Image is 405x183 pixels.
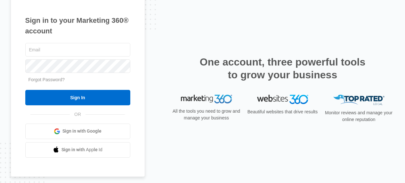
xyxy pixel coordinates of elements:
[181,95,232,104] img: Marketing 360
[198,56,368,81] h2: One account, three powerful tools to grow your business
[25,15,130,36] h1: Sign in to your Marketing 360® account
[25,124,130,139] a: Sign in with Google
[62,128,101,135] span: Sign in with Google
[333,95,385,105] img: Top Rated Local
[28,77,65,82] a: Forgot Password?
[247,109,319,115] p: Beautiful websites that drive results
[257,95,308,104] img: Websites 360
[323,109,395,123] p: Monitor reviews and manage your online reputation
[25,142,130,158] a: Sign in with Apple Id
[61,146,102,153] span: Sign in with Apple Id
[171,108,242,121] p: All the tools you need to grow and manage your business
[25,43,130,57] input: Email
[70,111,85,118] span: OR
[25,90,130,105] input: Sign In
